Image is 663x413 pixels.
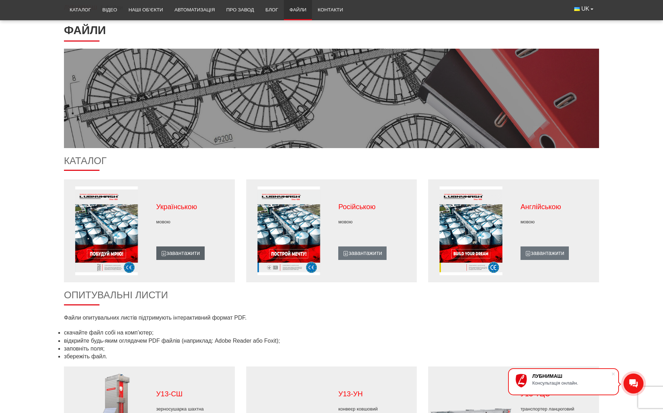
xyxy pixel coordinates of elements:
a: Автоматизація [169,2,221,18]
a: завантажити [521,246,569,260]
a: Файли [284,2,312,18]
li: збережіть файл. [64,353,599,360]
p: Російською [338,202,410,212]
p: мовою [338,219,410,225]
p: транспортер ланцюговий [521,406,592,412]
p: Українською [156,202,228,212]
li: заповніть поля; [64,345,599,353]
img: Українська [574,7,580,11]
p: Файли опитувальних листів підтримують інтерактивний формат PDF. [64,314,326,322]
a: Каталог [64,2,97,18]
h2: Каталог [64,155,599,171]
button: UK [568,2,599,16]
h1: Файли [64,23,599,41]
span: UK [581,5,589,13]
li: відкрийте будь-яким оглядачем PDF файлів (наприклад: Adobe Reader або Foxit); [64,337,599,345]
h2: Опитувальні листи [64,289,599,305]
a: Контакти [312,2,349,18]
a: Наші об’єкти [123,2,169,18]
p: У13-УН [338,389,410,399]
div: ЛУБНИМАШ [532,373,611,379]
p: мовою [156,219,228,225]
p: конвеєр ковшовий [338,406,410,412]
a: завантажити [156,246,205,260]
div: Консультація онлайн. [532,380,611,386]
p: У13-СШ [156,389,228,399]
a: Про завод [221,2,260,18]
li: скачайте файл собі на комп’ютер; [64,329,599,337]
a: Відео [97,2,123,18]
a: завантажити [338,246,387,260]
p: зерносушарка шахтна [156,406,228,412]
a: Блог [260,2,284,18]
p: Англійською [521,202,592,212]
p: мовою [521,219,592,225]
